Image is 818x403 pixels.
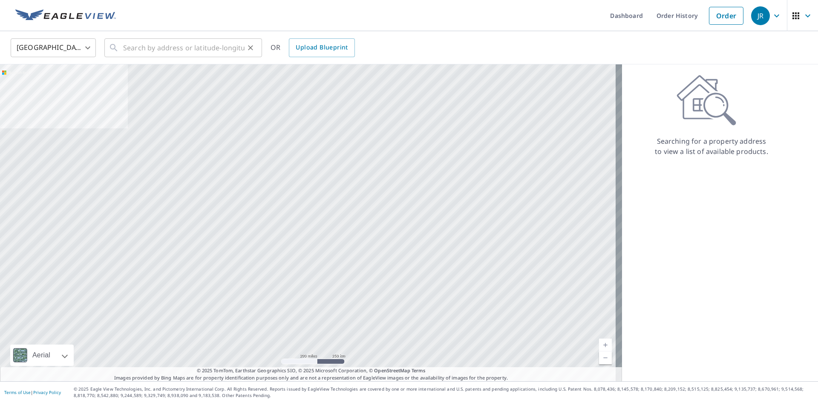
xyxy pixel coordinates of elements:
[11,36,96,60] div: [GEOGRAPHIC_DATA]
[10,345,74,366] div: Aerial
[245,42,256,54] button: Clear
[123,36,245,60] input: Search by address or latitude-longitude
[296,42,348,53] span: Upload Blueprint
[374,367,410,374] a: OpenStreetMap
[654,136,769,157] p: Searching for a property address to view a list of available products.
[15,9,116,22] img: EV Logo
[33,389,61,395] a: Privacy Policy
[709,7,743,25] a: Order
[412,367,426,374] a: Terms
[30,345,53,366] div: Aerial
[4,390,61,395] p: |
[751,6,770,25] div: JR
[599,339,612,351] a: Current Level 5, Zoom In
[74,386,814,399] p: © 2025 Eagle View Technologies, Inc. and Pictometry International Corp. All Rights Reserved. Repo...
[599,351,612,364] a: Current Level 5, Zoom Out
[271,38,355,57] div: OR
[289,38,354,57] a: Upload Blueprint
[197,367,426,374] span: © 2025 TomTom, Earthstar Geographics SIO, © 2025 Microsoft Corporation, ©
[4,389,31,395] a: Terms of Use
